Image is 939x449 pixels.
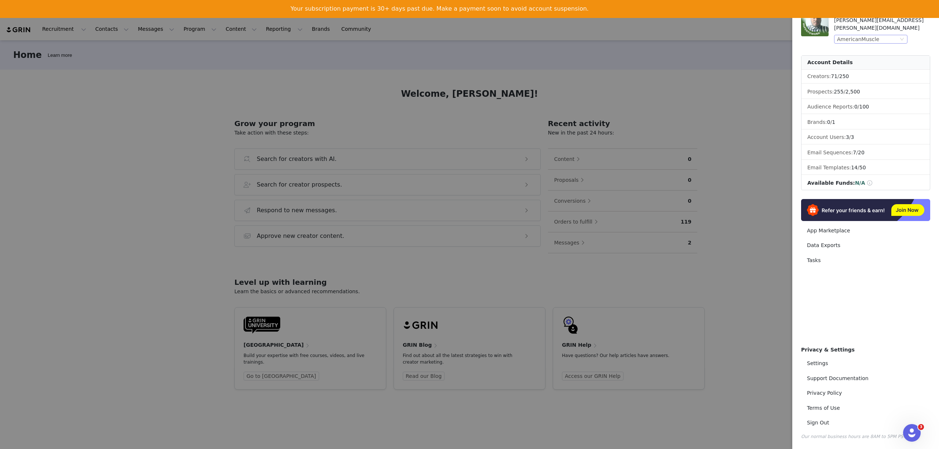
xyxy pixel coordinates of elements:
div: [PERSON_NAME][EMAIL_ADDRESS][PERSON_NAME][DOMAIN_NAME] [834,16,930,32]
span: 71 [831,73,837,79]
iframe: Intercom live chat [903,424,921,442]
a: Privacy Policy [801,386,930,400]
span: Our normal business hours are 8AM to 5PM PST. [801,434,907,439]
span: / [834,89,860,95]
span: 14 [851,165,858,170]
li: Prospects: [801,85,930,99]
img: d47a82e7-ad4d-4d84-a219-0cd4b4407bbf.jpg [801,9,829,36]
span: 7 [853,150,856,155]
a: Tasks [801,254,930,267]
span: / [827,119,836,125]
li: Email Templates: [801,161,930,175]
a: Terms of Use [801,401,930,415]
span: 100 [859,104,869,110]
span: 3 [851,134,854,140]
span: N/A [855,180,865,186]
span: / [853,150,864,155]
span: 20 [858,150,865,155]
span: Available Funds: [807,180,855,186]
span: Privacy & Settings [801,347,855,353]
img: Refer & Earn [801,199,930,221]
div: AmericanMuscle [837,35,879,43]
span: 3 [846,134,849,140]
span: 1 [832,119,835,125]
a: Sign Out [801,416,930,430]
i: icon: down [900,37,904,42]
a: View Invoices [291,17,336,25]
li: Brands: [801,115,930,129]
a: Data Exports [801,239,930,252]
span: 50 [859,165,866,170]
a: App Marketplace [801,224,930,238]
div: Your subscription payment is 30+ days past due. Make a payment soon to avoid account suspension. [291,5,589,12]
a: Support Documentation [801,372,930,385]
li: Email Sequences: [801,146,930,160]
li: Audience Reports: / [801,100,930,114]
span: / [831,73,849,79]
a: Settings [801,357,930,370]
span: 0 [854,104,858,110]
span: 255 [834,89,844,95]
span: / [846,134,854,140]
span: 250 [839,73,849,79]
div: Account Details [801,56,930,70]
span: 0 [827,119,830,125]
li: Account Users: [801,130,930,144]
li: Creators: [801,70,930,84]
span: 3 [918,424,924,430]
span: / [851,165,866,170]
span: 2,500 [845,89,860,95]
